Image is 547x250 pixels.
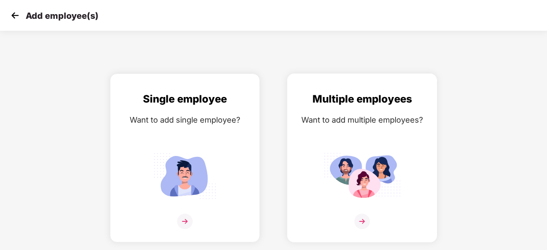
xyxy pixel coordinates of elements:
[146,149,223,203] img: svg+xml;base64,PHN2ZyB4bWxucz0iaHR0cDovL3d3dy53My5vcmcvMjAwMC9zdmciIGlkPSJTaW5nbGVfZW1wbG95ZWUiIH...
[9,9,21,22] img: svg+xml;base64,PHN2ZyB4bWxucz0iaHR0cDovL3d3dy53My5vcmcvMjAwMC9zdmciIHdpZHRoPSIzMCIgaGVpZ2h0PSIzMC...
[119,91,251,107] div: Single employee
[177,214,193,229] img: svg+xml;base64,PHN2ZyB4bWxucz0iaHR0cDovL3d3dy53My5vcmcvMjAwMC9zdmciIHdpZHRoPSIzNiIgaGVpZ2h0PSIzNi...
[324,149,401,203] img: svg+xml;base64,PHN2ZyB4bWxucz0iaHR0cDovL3d3dy53My5vcmcvMjAwMC9zdmciIGlkPSJNdWx0aXBsZV9lbXBsb3llZS...
[26,11,98,21] p: Add employee(s)
[296,114,428,126] div: Want to add multiple employees?
[296,91,428,107] div: Multiple employees
[119,114,251,126] div: Want to add single employee?
[354,214,370,229] img: svg+xml;base64,PHN2ZyB4bWxucz0iaHR0cDovL3d3dy53My5vcmcvMjAwMC9zdmciIHdpZHRoPSIzNiIgaGVpZ2h0PSIzNi...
